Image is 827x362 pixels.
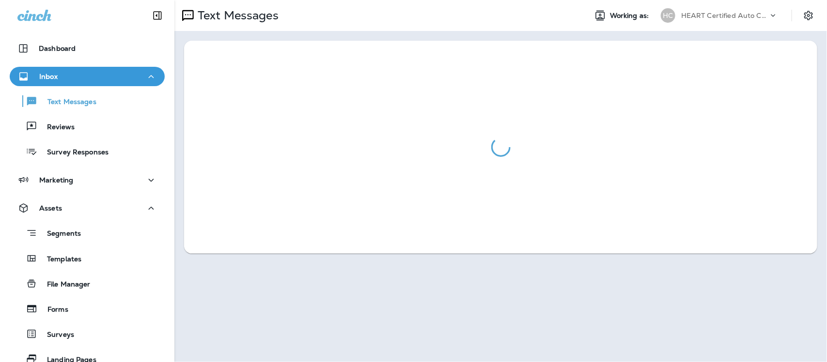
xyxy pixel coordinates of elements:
[610,12,651,20] span: Working as:
[10,67,165,86] button: Inbox
[10,324,165,344] button: Surveys
[10,116,165,136] button: Reviews
[10,170,165,190] button: Marketing
[39,73,58,80] p: Inbox
[37,280,91,289] p: File Manager
[10,223,165,243] button: Segments
[10,198,165,218] button: Assets
[39,176,73,184] p: Marketing
[800,7,817,24] button: Settings
[37,331,74,340] p: Surveys
[37,255,81,264] p: Templates
[38,98,96,107] p: Text Messages
[10,141,165,162] button: Survey Responses
[144,6,171,25] button: Collapse Sidebar
[10,91,165,111] button: Text Messages
[38,305,68,315] p: Forms
[681,12,768,19] p: HEART Certified Auto Care
[37,229,81,239] p: Segments
[10,248,165,269] button: Templates
[37,123,75,132] p: Reviews
[39,45,76,52] p: Dashboard
[39,204,62,212] p: Assets
[10,299,165,319] button: Forms
[10,39,165,58] button: Dashboard
[194,8,279,23] p: Text Messages
[37,148,109,157] p: Survey Responses
[10,273,165,294] button: File Manager
[661,8,675,23] div: HC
